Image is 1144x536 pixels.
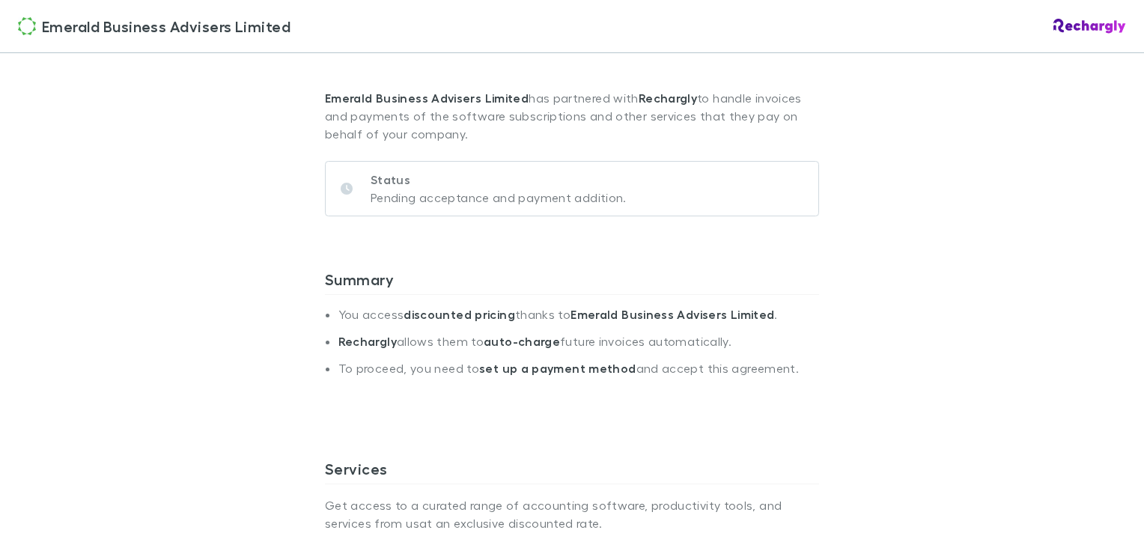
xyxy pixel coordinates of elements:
[325,270,819,294] h3: Summary
[325,29,819,143] p: has partnered with to handle invoices and payments of the software subscriptions and other servic...
[371,189,627,207] p: Pending acceptance and payment addition.
[484,334,560,349] strong: auto-charge
[479,361,636,376] strong: set up a payment method
[1053,19,1126,34] img: Rechargly Logo
[639,91,697,106] strong: Rechargly
[404,307,515,322] strong: discounted pricing
[338,307,819,334] li: You access thanks to .
[325,460,819,484] h3: Services
[371,171,627,189] p: Status
[325,91,529,106] strong: Emerald Business Advisers Limited
[338,334,397,349] strong: Rechargly
[338,361,819,388] li: To proceed, you need to and accept this agreement.
[42,15,290,37] span: Emerald Business Advisers Limited
[571,307,774,322] strong: Emerald Business Advisers Limited
[338,334,819,361] li: allows them to future invoices automatically.
[18,17,36,35] img: Emerald Business Advisers Limited's Logo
